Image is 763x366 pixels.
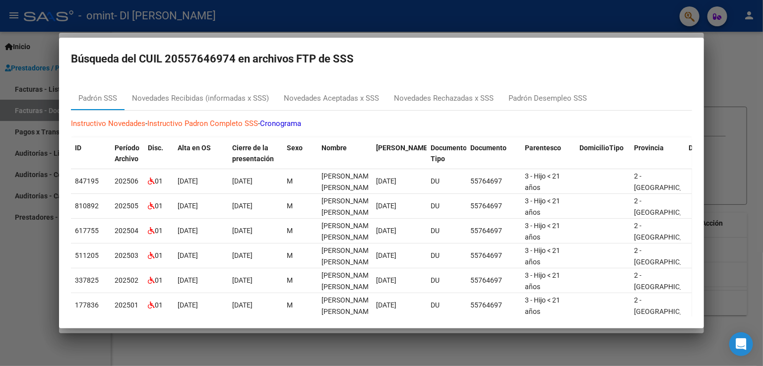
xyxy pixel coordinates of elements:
span: [DATE] [376,301,396,309]
span: 2 - [GEOGRAPHIC_DATA] [634,271,701,291]
div: Novedades Aceptadas x SSS [284,93,379,104]
datatable-header-cell: Parentesco [521,137,575,170]
span: M [287,301,293,309]
span: [PERSON_NAME]. [376,144,432,152]
span: 847195 [75,177,99,185]
span: Documento [470,144,507,152]
span: 202503 [115,251,138,259]
span: 202506 [115,177,138,185]
div: Open Intercom Messenger [729,332,753,356]
span: 3 - Hijo < 21 años [525,172,560,191]
span: 3 - Hijo < 21 años [525,246,560,266]
span: Disc. [148,144,163,152]
span: [DATE] [232,301,253,309]
datatable-header-cell: Sexo [283,137,318,170]
span: [DATE] [376,227,396,235]
span: Parentesco [525,144,561,152]
span: Departamento [689,144,734,152]
span: RAMIREZ SAMUEL LIAM [321,197,375,216]
div: 01 [148,200,170,212]
span: RAMIREZ SAMUEL LIAM [321,271,375,291]
datatable-header-cell: Período Archivo [111,137,144,170]
div: DU [431,200,462,212]
span: Período Archivo [115,144,139,163]
span: [DATE] [178,276,198,284]
span: [DATE] [178,301,198,309]
span: 202504 [115,227,138,235]
span: 202505 [115,202,138,210]
span: 2 - [GEOGRAPHIC_DATA] [634,172,701,191]
span: 2 - [GEOGRAPHIC_DATA] [634,246,701,266]
span: 177836 [75,301,99,309]
span: M [287,177,293,185]
span: Provincia [634,144,664,152]
div: 01 [148,225,170,237]
span: 3 - Hijo < 21 años [525,271,560,291]
div: DU [431,275,462,286]
span: 3 - Hijo < 21 años [525,197,560,216]
div: 01 [148,275,170,286]
p: - - [71,118,692,129]
div: 01 [148,250,170,261]
datatable-header-cell: DomicilioTipo [575,137,630,170]
span: Cierre de la presentación [232,144,274,163]
datatable-header-cell: Fecha Nac. [372,137,427,170]
datatable-header-cell: Departamento [685,137,739,170]
span: DomicilioTipo [579,144,624,152]
div: 55764697 [470,200,517,212]
span: [DATE] [178,177,198,185]
span: 202502 [115,276,138,284]
div: 55764697 [470,176,517,187]
span: RAMIREZ SAMUEL LIAM [321,296,375,315]
div: 55764697 [470,275,517,286]
span: [DATE] [232,177,253,185]
datatable-header-cell: Alta en OS [174,137,228,170]
span: [DATE] [232,202,253,210]
datatable-header-cell: Documento Tipo [427,137,466,170]
div: Novedades Recibidas (informadas x SSS) [132,93,269,104]
span: 337825 [75,276,99,284]
span: 511205 [75,251,99,259]
span: [DATE] [178,227,198,235]
span: [DATE] [178,202,198,210]
div: Novedades Rechazadas x SSS [394,93,494,104]
div: DU [431,176,462,187]
span: 2 - [GEOGRAPHIC_DATA] [634,197,701,216]
span: Alta en OS [178,144,211,152]
span: 2 - [GEOGRAPHIC_DATA] [634,222,701,241]
datatable-header-cell: Disc. [144,137,174,170]
span: [DATE] [376,251,396,259]
span: 2 - [GEOGRAPHIC_DATA] [634,296,701,315]
div: 55764697 [470,225,517,237]
span: [DATE] [376,177,396,185]
span: Sexo [287,144,303,152]
span: M [287,276,293,284]
span: Documento Tipo [431,144,467,163]
span: [DATE] [178,251,198,259]
datatable-header-cell: ID [71,137,111,170]
div: 01 [148,176,170,187]
div: 55764697 [470,250,517,261]
span: 617755 [75,227,99,235]
div: 01 [148,300,170,311]
datatable-header-cell: Nombre [318,137,372,170]
span: Nombre [321,144,347,152]
h2: Búsqueda del CUIL 20557646974 en archivos FTP de SSS [71,50,692,68]
div: DU [431,225,462,237]
span: M [287,202,293,210]
span: RAMIREZ SAMUEL LIAM [321,222,375,241]
div: DU [431,250,462,261]
span: ID [75,144,81,152]
div: Padrón Desempleo SSS [509,93,587,104]
div: 55764697 [470,300,517,311]
span: 810892 [75,202,99,210]
span: M [287,251,293,259]
span: [DATE] [376,276,396,284]
datatable-header-cell: Provincia [630,137,685,170]
span: [DATE] [232,276,253,284]
span: RAMIREZ SAMUEL LIAM [321,172,375,191]
div: Padrón SSS [78,93,117,104]
span: 202501 [115,301,138,309]
span: 3 - Hijo < 21 años [525,222,560,241]
span: [DATE] [232,251,253,259]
